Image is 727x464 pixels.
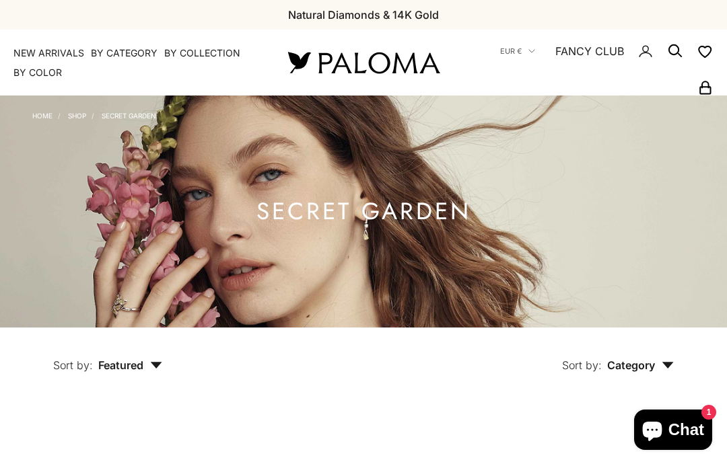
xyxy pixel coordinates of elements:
[562,358,602,372] span: Sort by:
[53,358,93,372] span: Sort by:
[630,410,716,453] inbox-online-store-chat: Shopify online store chat
[256,203,471,220] h1: Secret Garden
[68,112,86,120] a: Shop
[91,46,158,60] summary: By Category
[102,112,156,120] a: Secret Garden
[288,6,439,24] p: Natural Diamonds & 14K Gold
[13,46,84,60] a: NEW ARRIVALS
[500,45,522,57] span: EUR €
[471,30,714,95] nav: Secondary navigation
[22,327,193,384] button: Sort by: Featured
[500,45,535,57] button: EUR €
[13,46,256,79] nav: Primary navigation
[32,112,53,120] a: Home
[32,109,156,120] nav: Breadcrumb
[13,66,62,79] summary: By Color
[98,358,162,372] span: Featured
[164,46,240,60] summary: By Collection
[555,42,624,60] a: FANCY CLUB
[607,358,674,372] span: Category
[531,327,705,384] button: Sort by: Category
